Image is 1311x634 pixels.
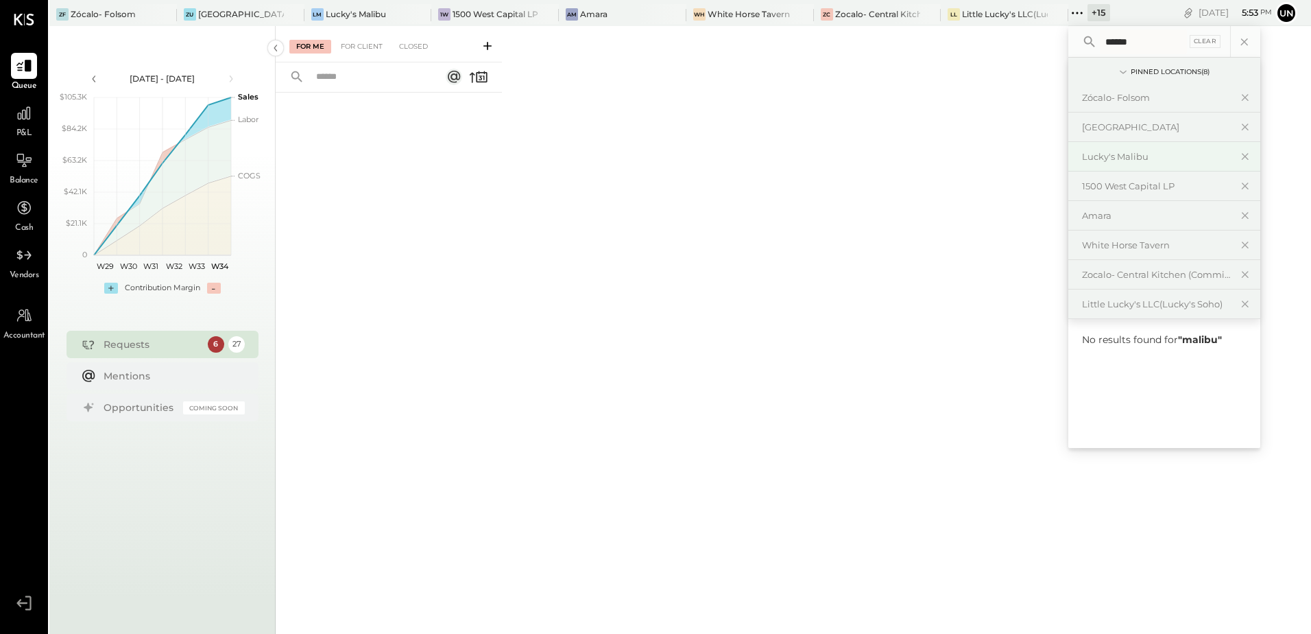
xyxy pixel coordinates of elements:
div: Zocalo- Central Kitchen (Commissary) [1082,268,1230,281]
div: White Horse Tavern [1082,239,1230,252]
text: W29 [97,261,114,271]
span: No results found for [1082,333,1222,346]
div: Coming Soon [183,401,245,414]
span: Queue [12,80,37,93]
div: + 15 [1087,4,1110,21]
div: White Horse Tavern [708,8,790,20]
text: W31 [143,261,158,271]
div: 27 [228,336,245,353]
text: $21.1K [66,218,87,228]
text: Sales [238,92,258,102]
span: Balance [10,175,38,187]
div: Zócalo- Folsom [71,8,136,20]
div: [GEOGRAPHIC_DATA] [1082,121,1230,134]
div: Zócalo- Folsom [1082,91,1230,104]
div: 1W [438,8,450,21]
a: Balance [1,148,47,187]
div: ZF [56,8,69,21]
a: Queue [1,53,47,93]
text: W30 [119,261,136,271]
div: Little Lucky's LLC(Lucky's Soho) [962,8,1048,20]
text: $105.3K [60,92,87,102]
div: [DATE] - [DATE] [104,73,221,84]
div: ZC [821,8,833,21]
div: [DATE] [1199,6,1272,19]
a: Accountant [1,303,47,342]
text: 0 [82,250,87,259]
text: W34 [211,261,228,271]
div: - [207,283,221,294]
div: Closed [392,40,435,54]
div: Pinned Locations ( 8 ) [1131,67,1210,77]
div: 6 [208,336,224,353]
div: WH [693,8,706,21]
span: Vendors [10,270,39,282]
a: Cash [1,195,47,235]
div: LM [311,8,324,21]
div: LL [948,8,960,21]
div: For Client [334,40,389,54]
div: Mentions [104,369,238,383]
text: COGS [238,171,261,180]
text: $84.2K [62,124,87,133]
span: Accountant [3,330,45,342]
text: W32 [165,261,182,271]
div: Requests [104,338,201,351]
text: Labor [238,115,258,124]
div: [GEOGRAPHIC_DATA] [198,8,284,20]
div: Zocalo- Central Kitchen (Commissary) [835,8,921,20]
text: $42.1K [64,187,87,196]
div: Lucky's Malibu [326,8,386,20]
span: Cash [15,222,33,235]
div: ZU [184,8,196,21]
div: For Me [289,40,331,54]
span: P&L [16,128,32,140]
div: Contribution Margin [125,283,200,294]
div: Lucky's Malibu [1082,150,1230,163]
button: Un [1275,2,1297,24]
div: Am [566,8,578,21]
text: $63.2K [62,155,87,165]
a: P&L [1,100,47,140]
div: copy link [1181,5,1195,20]
div: Little Lucky's LLC(Lucky's Soho) [1082,298,1230,311]
div: Amara [580,8,608,20]
text: W33 [189,261,205,271]
div: Clear [1190,35,1221,48]
div: Opportunities [104,401,176,414]
div: 1500 West Capital LP [1082,180,1230,193]
div: 1500 West Capital LP [453,8,538,20]
div: Amara [1082,209,1230,222]
a: Vendors [1,242,47,282]
div: + [104,283,118,294]
b: " malibu " [1178,333,1222,346]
